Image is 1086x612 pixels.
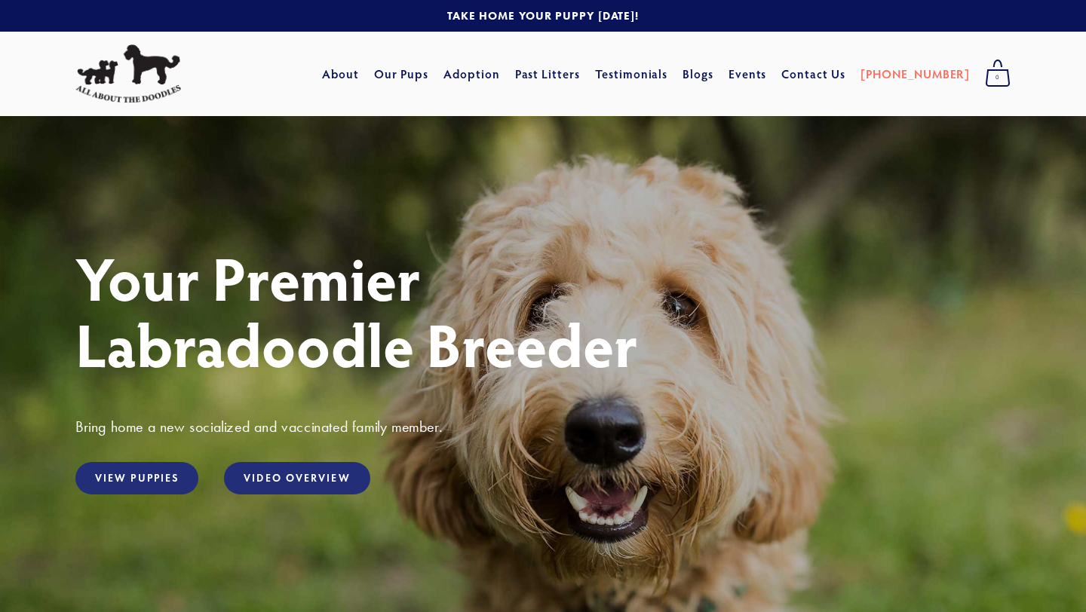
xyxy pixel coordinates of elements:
a: About [322,60,359,87]
a: 0 items in cart [977,55,1018,93]
h3: Bring home a new socialized and vaccinated family member. [75,417,1011,436]
img: All About The Doodles [75,44,181,103]
a: Contact Us [781,60,845,87]
h1: Your Premier Labradoodle Breeder [75,244,1011,377]
a: Testimonials [595,60,668,87]
a: [PHONE_NUMBER] [861,60,970,87]
span: 0 [985,68,1011,87]
a: Past Litters [515,66,581,81]
a: Our Pups [374,60,429,87]
a: Adoption [443,60,500,87]
a: Video Overview [224,462,370,494]
a: View Puppies [75,462,198,494]
a: Blogs [683,60,713,87]
a: Events [729,60,767,87]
